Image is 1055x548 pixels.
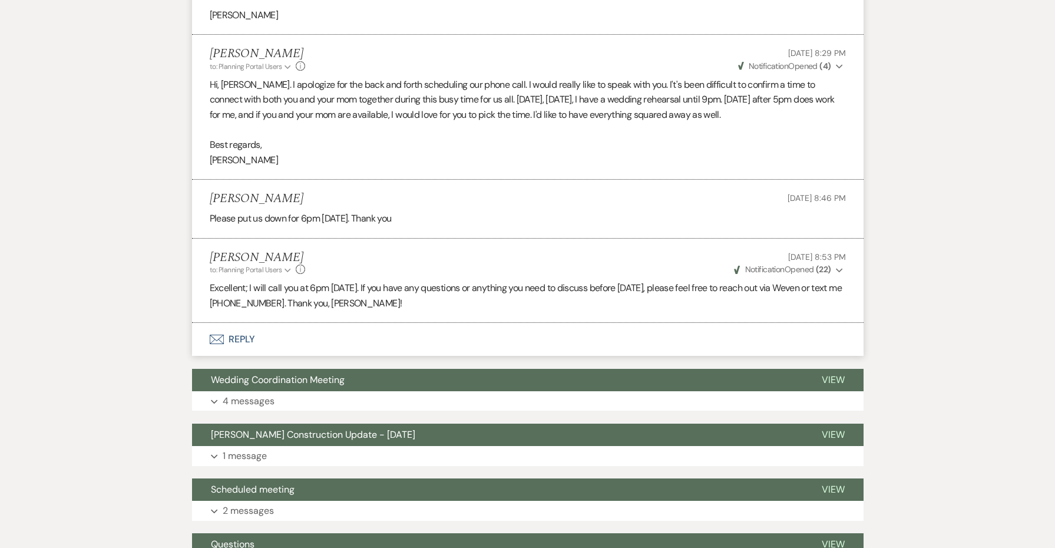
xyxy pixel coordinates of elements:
button: 1 message [192,446,864,466]
p: 4 messages [223,394,275,409]
span: Notification [745,264,785,275]
span: [DATE] 8:29 PM [788,48,845,58]
span: [DATE] 8:46 PM [788,193,845,203]
span: [PERSON_NAME] Construction Update - [DATE] [211,428,415,441]
span: View [822,483,845,496]
span: to: Planning Portal Users [210,62,282,71]
button: View [803,424,864,446]
p: Please put us down for 6pm [DATE]. Thank you [210,211,846,226]
p: Excellent; I will call you at 6pm [DATE]. If you have any questions or anything you need to discu... [210,280,846,311]
h5: [PERSON_NAME] [210,250,306,265]
span: Notification [749,61,788,71]
button: NotificationOpened (22) [732,263,845,276]
strong: ( 4 ) [819,61,831,71]
p: 1 message [223,448,267,464]
p: Hi, [PERSON_NAME]. I apologize for the back and forth scheduling our phone call. I would really l... [210,77,846,123]
span: [DATE] 8:53 PM [788,252,845,262]
span: Wedding Coordination Meeting [211,374,345,386]
span: View [822,428,845,441]
span: Opened [738,61,831,71]
button: 4 messages [192,391,864,411]
button: View [803,478,864,501]
strong: ( 22 ) [816,264,831,275]
span: Scheduled meeting [211,483,295,496]
p: [PERSON_NAME] [210,153,846,168]
button: View [803,369,864,391]
h5: [PERSON_NAME] [210,47,306,61]
span: Opened [734,264,831,275]
button: Reply [192,323,864,356]
span: View [822,374,845,386]
button: 2 messages [192,501,864,521]
p: [PERSON_NAME] [210,8,846,23]
button: to: Planning Portal Users [210,61,293,72]
button: to: Planning Portal Users [210,265,293,275]
h5: [PERSON_NAME] [210,192,303,206]
button: [PERSON_NAME] Construction Update - [DATE] [192,424,803,446]
button: NotificationOpened (4) [736,60,846,72]
p: Best regards, [210,137,846,153]
button: Wedding Coordination Meeting [192,369,803,391]
button: Scheduled meeting [192,478,803,501]
p: 2 messages [223,503,274,519]
span: to: Planning Portal Users [210,265,282,275]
